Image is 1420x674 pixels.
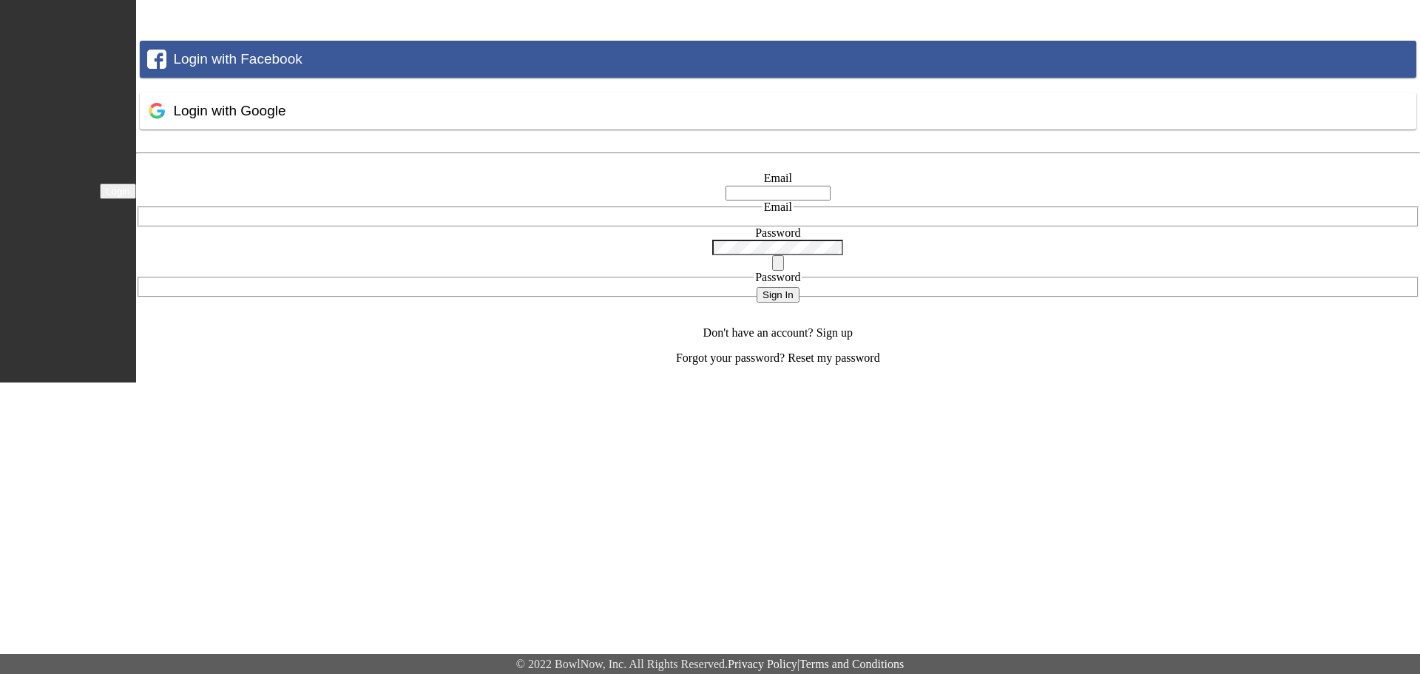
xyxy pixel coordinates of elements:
[772,255,784,271] button: toggle password visibility
[755,271,800,283] span: Password
[516,658,728,670] span: © 2022 BowlNow, Inc. All Rights Reserved.
[816,326,853,339] a: Sign up
[140,41,1416,78] button: Login with Facebook
[100,183,136,199] button: Login
[788,351,879,364] a: Reset my password
[140,92,1416,129] button: Login with Google
[755,226,800,239] label: Password
[7,183,89,198] img: logo
[757,287,799,303] button: Sign In
[799,658,904,670] a: Terms and Conditions
[173,51,302,67] span: Login with Facebook
[728,658,797,670] a: Privacy Policy
[764,200,792,213] span: Email
[136,351,1420,365] p: Forgot your password?
[764,172,792,184] label: Email
[173,103,285,118] span: Login with Google
[136,326,1420,340] p: Don't have an account?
